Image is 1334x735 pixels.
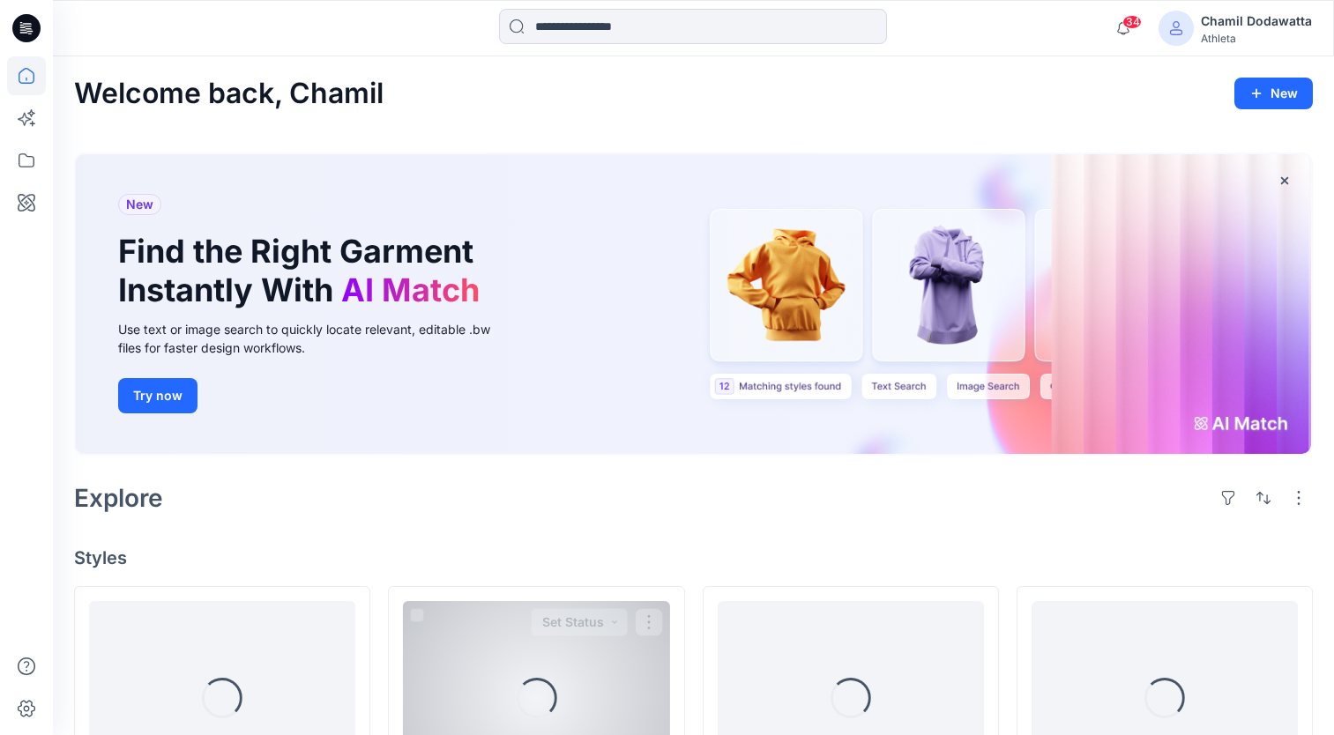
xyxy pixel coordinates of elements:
[118,233,488,308] h1: Find the Right Garment Instantly With
[341,271,480,309] span: AI Match
[74,78,384,110] h2: Welcome back, Chamil
[126,194,153,215] span: New
[74,547,1313,568] h4: Styles
[1169,21,1183,35] svg: avatar
[1201,11,1312,32] div: Chamil Dodawatta
[74,484,163,512] h2: Explore
[1201,32,1312,45] div: Athleta
[118,320,515,357] div: Use text or image search to quickly locate relevant, editable .bw files for faster design workflows.
[1122,15,1142,29] span: 34
[118,378,197,413] button: Try now
[1234,78,1313,109] button: New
